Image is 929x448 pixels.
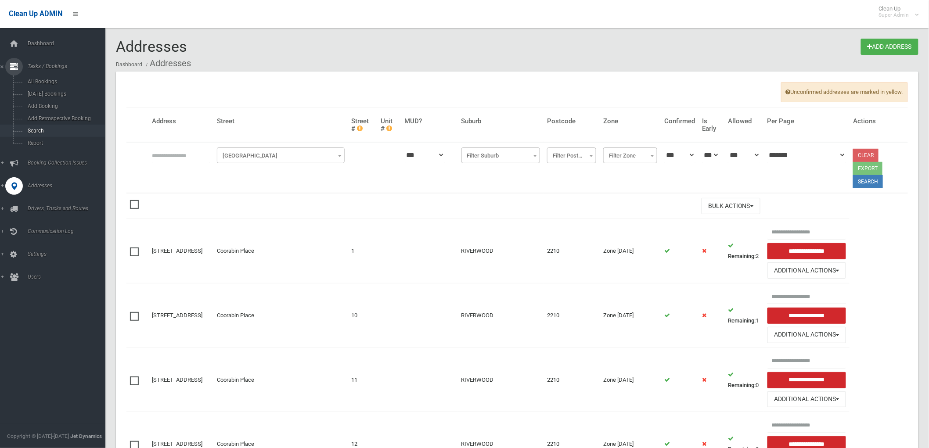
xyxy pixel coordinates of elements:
td: 1 [348,219,378,283]
button: Bulk Actions [702,198,760,214]
td: RIVERWOOD [458,219,544,283]
span: Add Retrospective Booking [25,115,105,122]
strong: Remaining: [728,382,756,388]
span: Addresses [116,38,187,55]
td: 10 [348,283,378,348]
td: Zone [DATE] [600,219,661,283]
span: Filter Postcode [547,147,596,163]
span: Drivers, Trucks and Routes [25,205,113,211]
a: Add Address [861,39,918,55]
h4: Zone [603,118,657,125]
h4: Is Early [702,118,721,132]
li: Addresses [144,55,191,72]
span: Filter Street [217,147,345,163]
span: Clean Up [875,5,918,18]
span: Report [25,140,105,146]
button: Additional Actions [767,262,846,279]
td: 11 [348,348,378,412]
h4: Address [152,118,210,125]
span: Addresses [25,183,113,189]
small: Super Admin [879,12,909,18]
h4: Per Page [767,118,846,125]
span: Copyright © [DATE]-[DATE] [7,433,69,439]
h4: Street # [352,118,374,132]
a: [STREET_ADDRESS] [152,441,202,447]
strong: Jet Dynamics [70,433,102,439]
span: Filter Suburb [461,147,540,163]
span: Booking Collection Issues [25,160,113,166]
td: Coorabin Place [213,219,348,283]
td: 2210 [544,348,600,412]
span: Filter Zone [605,150,655,162]
td: 2210 [544,219,600,283]
td: RIVERWOOD [458,283,544,348]
h4: Street [217,118,345,125]
td: Zone [DATE] [600,348,661,412]
strong: Remaining: [728,317,756,324]
span: Unconfirmed addresses are marked in yellow. [781,82,908,102]
span: Users [25,274,113,280]
span: Filter Zone [603,147,657,163]
a: [STREET_ADDRESS] [152,376,202,383]
span: Settings [25,251,113,257]
span: Clean Up ADMIN [9,10,62,18]
h4: Unit # [381,118,398,132]
strong: Remaining: [728,253,756,259]
span: Filter Street [219,150,342,162]
button: Export [853,162,882,175]
a: Clear [853,149,879,162]
h4: Suburb [461,118,540,125]
h4: Confirmed [664,118,695,125]
span: Communication Log [25,228,113,234]
a: Dashboard [116,61,142,68]
span: Search [25,128,105,134]
h4: Postcode [547,118,596,125]
span: Add Booking [25,103,105,109]
span: Filter Suburb [464,150,538,162]
td: 2210 [544,283,600,348]
td: 1 [724,283,764,348]
span: Filter Postcode [549,150,594,162]
td: 2 [724,219,764,283]
h4: Allowed [728,118,760,125]
button: Additional Actions [767,391,846,408]
td: RIVERWOOD [458,348,544,412]
h4: Actions [853,118,904,125]
td: Coorabin Place [213,348,348,412]
button: Additional Actions [767,327,846,343]
button: Search [853,175,883,188]
a: [STREET_ADDRESS] [152,312,202,319]
td: Zone [DATE] [600,283,661,348]
a: [STREET_ADDRESS] [152,247,202,254]
span: Tasks / Bookings [25,63,113,69]
span: All Bookings [25,79,105,85]
td: Coorabin Place [213,283,348,348]
h4: MUD? [405,118,454,125]
span: [DATE] Bookings [25,91,105,97]
td: 0 [724,348,764,412]
span: Dashboard [25,40,113,47]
